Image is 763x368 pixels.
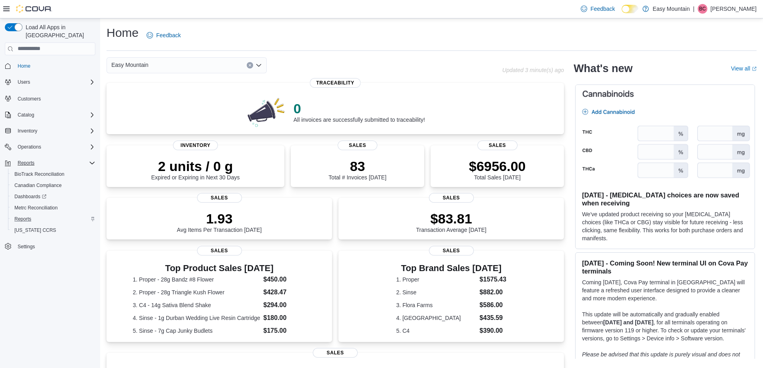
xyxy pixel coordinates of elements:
[603,319,653,326] strong: [DATE] and [DATE]
[698,4,707,14] div: Ben Clements
[2,109,99,121] button: Catalog
[14,171,64,177] span: BioTrack Reconciliation
[8,225,99,236] button: [US_STATE] CCRS
[416,211,487,233] div: Transaction Average [DATE]
[16,5,52,13] img: Cova
[14,158,95,168] span: Reports
[14,182,62,189] span: Canadian Compliance
[8,169,99,180] button: BioTrack Reconciliation
[18,243,35,250] span: Settings
[14,142,95,152] span: Operations
[18,96,41,102] span: Customers
[2,76,99,88] button: Users
[256,62,262,68] button: Open list of options
[151,158,240,174] p: 2 units / 0 g
[2,60,99,72] button: Home
[477,141,517,150] span: Sales
[14,241,95,251] span: Settings
[14,77,95,87] span: Users
[133,327,260,335] dt: 5. Sinse - 7g Cap Junky Budlets
[14,110,37,120] button: Catalog
[8,213,99,225] button: Reports
[14,93,95,103] span: Customers
[502,67,564,73] p: Updated 3 minute(s) ago
[2,157,99,169] button: Reports
[151,158,240,181] div: Expired or Expiring in Next 30 Days
[197,246,242,255] span: Sales
[246,96,287,128] img: 0
[18,79,30,85] span: Users
[14,216,31,222] span: Reports
[18,112,34,118] span: Catalog
[143,27,184,43] a: Feedback
[18,63,30,69] span: Home
[429,246,474,255] span: Sales
[264,275,306,284] dd: $450.00
[396,288,476,296] dt: 2. Sinse
[173,141,218,150] span: Inventory
[622,5,638,13] input: Dark Mode
[14,242,38,251] a: Settings
[197,193,242,203] span: Sales
[2,241,99,252] button: Settings
[14,77,33,87] button: Users
[11,181,65,190] a: Canadian Compliance
[294,101,425,123] div: All invoices are successfully submitted to traceability!
[574,62,632,75] h2: What's new
[14,142,44,152] button: Operations
[264,326,306,336] dd: $175.00
[264,300,306,310] dd: $294.00
[731,65,757,72] a: View allExternal link
[11,169,95,179] span: BioTrack Reconciliation
[396,327,476,335] dt: 5. C4
[14,227,56,233] span: [US_STATE] CCRS
[133,288,260,296] dt: 2. Proper - 28g Triangle Kush Flower
[396,275,476,284] dt: 1. Proper
[22,23,95,39] span: Load All Apps in [GEOGRAPHIC_DATA]
[582,278,748,302] p: Coming [DATE], Cova Pay terminal in [GEOGRAPHIC_DATA] will feature a refreshed user interface des...
[693,4,695,14] p: |
[582,259,748,275] h3: [DATE] - Coming Soon! New terminal UI on Cova Pay terminals
[177,211,262,227] p: 1.93
[8,202,99,213] button: Metrc Reconciliation
[14,126,40,136] button: Inventory
[133,314,260,322] dt: 4. Sinse - 1g Durban Wedding Live Resin Cartridge
[264,313,306,323] dd: $180.00
[11,192,50,201] a: Dashboards
[578,1,618,17] a: Feedback
[622,13,622,14] span: Dark Mode
[14,193,46,200] span: Dashboards
[582,351,740,366] em: Please be advised that this update is purely visual and does not impact payment functionality.
[479,288,506,297] dd: $882.00
[582,191,748,207] h3: [DATE] - [MEDICAL_DATA] choices are now saved when receiving
[133,263,306,273] h3: Top Product Sales [DATE]
[11,192,95,201] span: Dashboards
[313,348,358,358] span: Sales
[11,225,59,235] a: [US_STATE] CCRS
[156,31,181,39] span: Feedback
[479,275,506,284] dd: $1575.43
[11,214,34,224] a: Reports
[582,210,748,242] p: We've updated product receiving so your [MEDICAL_DATA] choices (like THCa or CBG) stay visible fo...
[247,62,253,68] button: Clear input
[111,60,149,70] span: Easy Mountain
[396,314,476,322] dt: 4. [GEOGRAPHIC_DATA]
[479,313,506,323] dd: $435.59
[479,326,506,336] dd: $390.00
[11,225,95,235] span: Washington CCRS
[177,211,262,233] div: Avg Items Per Transaction [DATE]
[699,4,706,14] span: BC
[590,5,615,13] span: Feedback
[5,57,95,273] nav: Complex example
[14,61,34,71] a: Home
[469,158,526,181] div: Total Sales [DATE]
[18,160,34,166] span: Reports
[711,4,757,14] p: [PERSON_NAME]
[294,101,425,117] p: 0
[469,158,526,174] p: $6956.00
[310,78,361,88] span: Traceability
[14,126,95,136] span: Inventory
[14,94,44,104] a: Customers
[416,211,487,227] p: $83.81
[429,193,474,203] span: Sales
